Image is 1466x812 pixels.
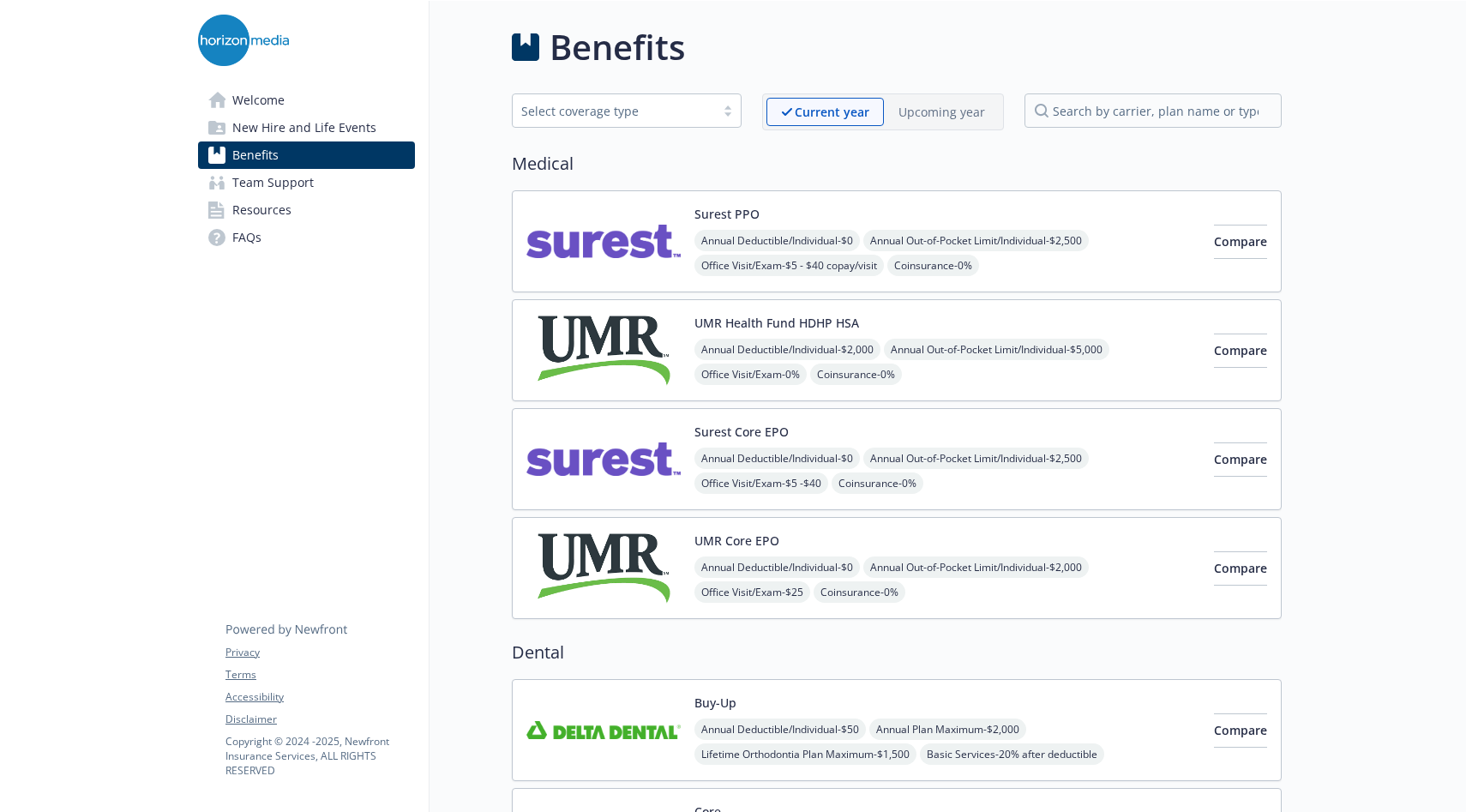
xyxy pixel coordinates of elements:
button: Surest PPO [694,205,760,223]
span: Team Support [232,169,314,196]
button: Buy-Up [694,694,736,712]
h1: Benefits [550,21,685,73]
button: Compare [1214,442,1267,477]
span: Compare [1214,722,1267,738]
p: Copyright © 2024 - 2025 , Newfront Insurance Services, ALL RIGHTS RESERVED [225,734,414,778]
p: Upcoming year [898,103,985,121]
span: Annual Out-of-Pocket Limit/Individual - $2,500 [863,230,1089,251]
span: Annual Out-of-Pocket Limit/Individual - $5,000 [884,339,1109,360]
img: UMR carrier logo [526,314,681,387]
input: search by carrier, plan name or type [1024,93,1282,128]
img: UMR carrier logo [526,532,681,604]
a: Team Support [198,169,415,196]
span: Annual Out-of-Pocket Limit/Individual - $2,000 [863,556,1089,578]
span: Annual Plan Maximum - $2,000 [869,719,1026,740]
div: Select coverage type [521,102,706,120]
a: Accessibility [225,689,414,705]
span: Coinsurance - 0% [887,255,979,276]
span: FAQs [232,224,261,251]
span: Compare [1214,342,1267,358]
span: Benefits [232,141,279,169]
a: Privacy [225,645,414,660]
button: Compare [1214,334,1267,368]
span: Office Visit/Exam - $5 -$40 [694,472,828,494]
a: FAQs [198,224,415,251]
h2: Dental [512,640,1282,665]
span: Coinsurance - 0% [814,581,905,603]
h2: Medical [512,151,1282,177]
img: Surest carrier logo [526,423,681,496]
button: Surest Core EPO [694,423,789,441]
span: Welcome [232,87,285,114]
span: Office Visit/Exam - $5 - $40 copay/visit [694,255,884,276]
a: Resources [198,196,415,224]
a: New Hire and Life Events [198,114,415,141]
span: Office Visit/Exam - 0% [694,364,807,385]
a: Benefits [198,141,415,169]
span: Compare [1214,233,1267,250]
span: Annual Deductible/Individual - $50 [694,719,866,740]
span: New Hire and Life Events [232,114,376,141]
a: Welcome [198,87,415,114]
p: Current year [795,103,869,121]
span: Annual Deductible/Individual - $2,000 [694,339,880,360]
button: Compare [1214,713,1267,748]
button: UMR Core EPO [694,532,779,550]
span: Annual Deductible/Individual - $0 [694,448,860,469]
span: Coinsurance - 0% [810,364,902,385]
span: Coinsurance - 0% [832,472,923,494]
span: Annual Out-of-Pocket Limit/Individual - $2,500 [863,448,1089,469]
span: Lifetime Orthodontia Plan Maximum - $1,500 [694,743,916,765]
span: Annual Deductible/Individual - $0 [694,230,860,251]
button: UMR Health Fund HDHP HSA [694,314,859,332]
span: Office Visit/Exam - $25 [694,581,810,603]
span: Basic Services - 20% after deductible [920,743,1104,765]
img: Surest carrier logo [526,205,681,278]
a: Disclaimer [225,712,414,727]
a: Terms [225,667,414,683]
span: Compare [1214,451,1267,467]
span: Annual Deductible/Individual - $0 [694,556,860,578]
span: Resources [232,196,291,224]
button: Compare [1214,551,1267,586]
img: Delta Dental Insurance Company carrier logo [526,694,681,767]
button: Compare [1214,225,1267,259]
span: Compare [1214,560,1267,576]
